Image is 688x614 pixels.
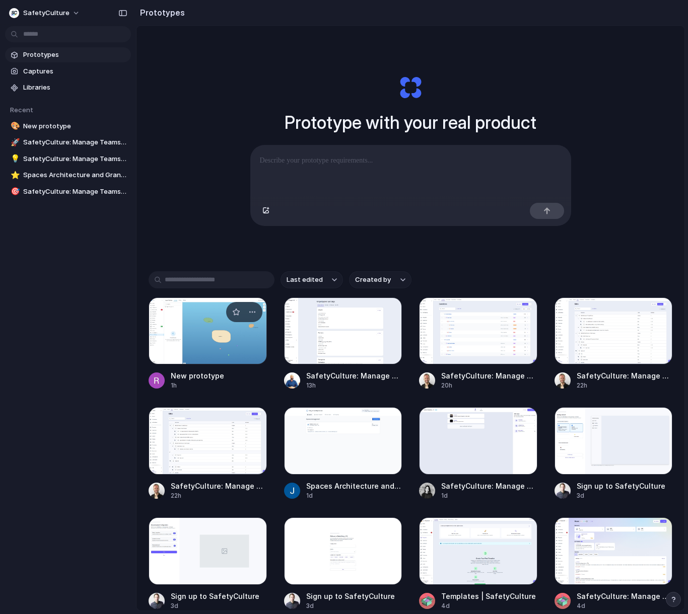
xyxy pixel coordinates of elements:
h2: Prototypes [136,7,185,19]
div: 🎯 [11,186,18,197]
div: Sign up to SafetyCulture [171,591,259,601]
a: Sign up to SafetyCultureSign up to SafetyCulture3d [149,517,267,610]
button: Last edited [281,271,343,288]
div: 3d [306,601,395,610]
div: Spaces Architecture and Granular Control System [306,481,402,491]
span: SafetyCulture: Manage Teams and Inspection Data | SafetyCulture [23,154,127,164]
div: SafetyCulture: Manage Teams and Inspection Data | SafetyCulture [441,370,537,381]
a: SafetyCulture: Manage Teams and Inspection DataSafetyCulture: Manage Teams and Inspection Data1d [419,407,537,500]
a: SafetyCulture: Manage Teams and Inspection Data | SafetyCultureSafetyCulture: Manage Teams and In... [284,297,402,391]
a: SafetyCulture: Manage Teams and Inspection Data | SafetyCultureSafetyCulture: Manage Teams and In... [555,517,673,610]
div: 4d [441,601,536,610]
a: SafetyCulture: Manage Teams and Inspection Data | SafetyCultureSafetyCulture: Manage Teams and In... [149,407,267,500]
div: Templates | SafetyCulture [441,591,536,601]
div: SafetyCulture: Manage Teams and Inspection Data | SafetyCulture [577,370,673,381]
a: Prototypes [5,47,131,62]
a: 🎯SafetyCulture: Manage Teams and Inspection Data [5,184,131,199]
a: Libraries [5,80,131,95]
span: Libraries [23,83,127,93]
span: New prototype [23,121,127,131]
div: New prototype [171,370,224,381]
div: 13h [306,381,402,390]
a: Sign up to SafetyCultureSign up to SafetyCulture3d [555,407,673,500]
div: 20h [441,381,537,390]
span: Spaces Architecture and Granular Control System [23,170,127,180]
div: 3d [171,601,259,610]
span: Captures [23,66,127,76]
a: 🚀SafetyCulture: Manage Teams and Inspection Data | SafetyCulture [5,135,131,150]
button: 🎯 [9,187,19,197]
a: Templates | SafetyCultureTemplates | SafetyCulture4d [419,517,537,610]
a: New prototypeNew prototype1h [149,297,267,391]
div: 🎨 [11,120,18,132]
h1: Prototype with your real product [285,109,536,136]
div: SafetyCulture: Manage Teams and Inspection Data | SafetyCulture [577,591,673,601]
div: SafetyCulture: Manage Teams and Inspection Data | SafetyCulture [171,481,267,491]
div: 4d [577,601,673,610]
span: Created by [355,275,391,285]
a: 🎨New prototype [5,119,131,134]
a: Captures [5,64,131,79]
a: SafetyCulture: Manage Teams and Inspection Data | SafetyCultureSafetyCulture: Manage Teams and In... [419,297,537,391]
a: Sign up to SafetyCultureSign up to SafetyCulture3d [284,517,402,610]
div: 1h [171,381,224,390]
span: Recent [10,106,33,114]
div: 1d [441,491,537,500]
div: SafetyCulture: Manage Teams and Inspection Data [441,481,537,491]
div: 1d [306,491,402,500]
a: Spaces Architecture and Granular Control SystemSpaces Architecture and Granular Control System1d [284,407,402,500]
a: SafetyCulture: Manage Teams and Inspection Data | SafetyCultureSafetyCulture: Manage Teams and In... [555,297,673,391]
span: SafetyCulture [23,8,70,18]
span: SafetyCulture: Manage Teams and Inspection Data [23,187,127,197]
div: 3d [577,491,665,500]
button: 💡 [9,154,19,164]
button: 🎨 [9,121,19,131]
div: 22h [577,381,673,390]
span: SafetyCulture: Manage Teams and Inspection Data | SafetyCulture [23,137,127,147]
div: ⭐ [11,170,18,181]
button: ⭐ [9,170,19,180]
div: Sign up to SafetyCulture [306,591,395,601]
button: Created by [349,271,411,288]
div: Sign up to SafetyCulture [577,481,665,491]
div: 💡 [11,153,18,165]
button: 🚀 [9,137,19,147]
div: 🚀 [11,137,18,148]
a: ⭐Spaces Architecture and Granular Control System [5,168,131,183]
span: Prototypes [23,50,127,60]
div: 22h [171,491,267,500]
span: Last edited [287,275,323,285]
div: SafetyCulture: Manage Teams and Inspection Data | SafetyCulture [306,370,402,381]
button: SafetyCulture [5,5,85,21]
a: 💡SafetyCulture: Manage Teams and Inspection Data | SafetyCulture [5,151,131,167]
